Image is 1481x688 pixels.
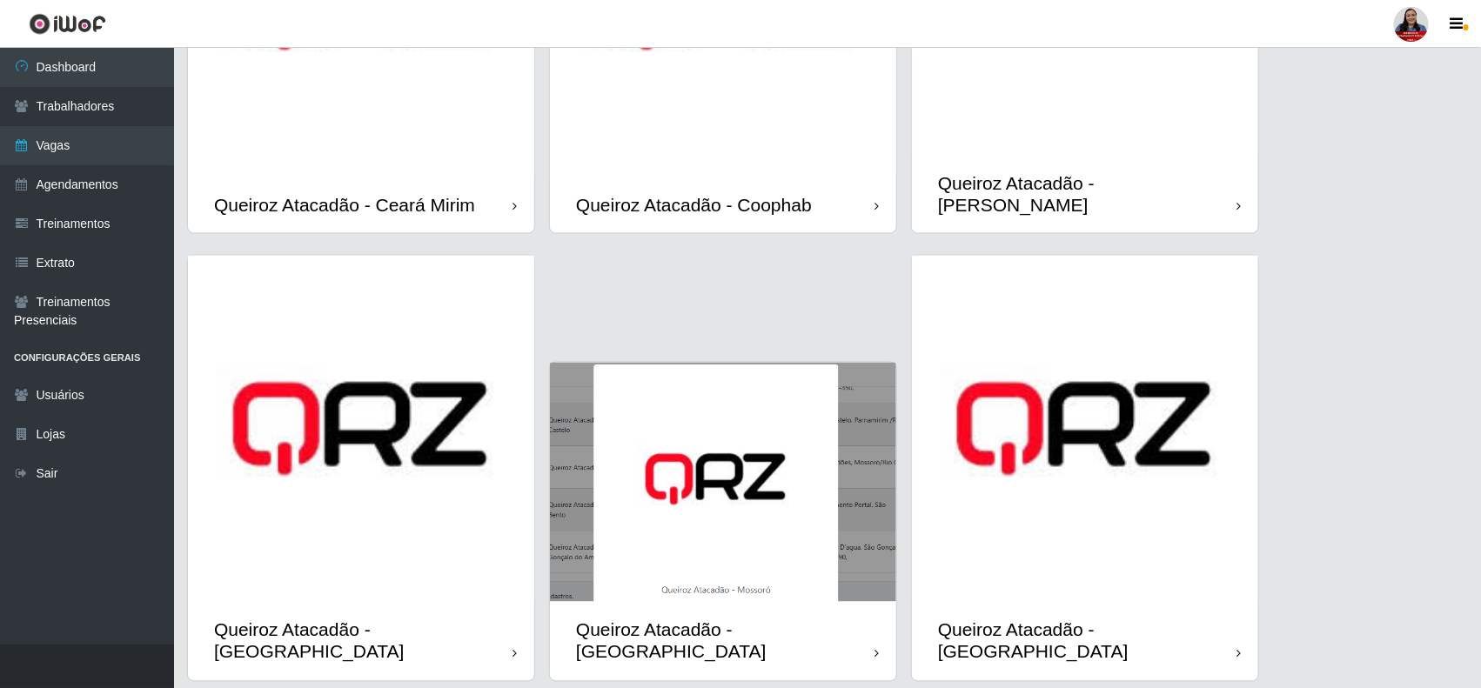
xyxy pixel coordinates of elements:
[576,194,812,216] div: Queiroz Atacadão - Coophab
[550,363,896,681] a: Queiroz Atacadão - [GEOGRAPHIC_DATA]
[188,256,534,602] img: cardImg
[29,13,106,35] img: CoreUI Logo
[576,619,875,663] div: Queiroz Atacadão - [GEOGRAPHIC_DATA]
[214,194,475,216] div: Queiroz Atacadão - Ceará Mirim
[214,619,513,663] div: Queiroz Atacadão - [GEOGRAPHIC_DATA]
[188,256,534,680] a: Queiroz Atacadão - [GEOGRAPHIC_DATA]
[912,256,1258,680] a: Queiroz Atacadão - [GEOGRAPHIC_DATA]
[550,363,896,603] img: cardImg
[912,256,1258,602] img: cardImg
[938,619,1236,663] div: Queiroz Atacadão - [GEOGRAPHIC_DATA]
[938,172,1236,216] div: Queiroz Atacadão - [PERSON_NAME]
